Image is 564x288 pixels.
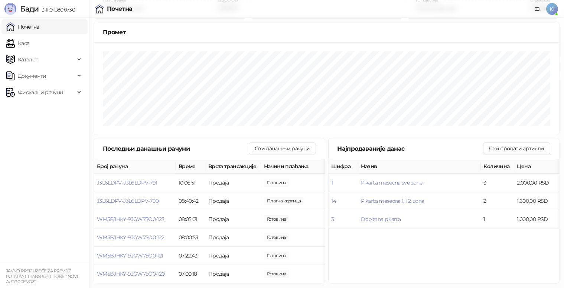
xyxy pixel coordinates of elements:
th: Врста трансакције [205,159,261,174]
td: Продаја [205,174,261,192]
span: K1 [546,3,558,15]
span: 1.600,00 [264,215,289,223]
div: Промет [103,28,550,37]
td: 10:06:51 [176,174,205,192]
th: Назив [358,159,481,174]
button: J3L6LDPV-J3L6LDPV-790 [97,198,159,204]
span: 2.000,00 [264,179,289,187]
th: Начини плаћања [261,159,335,174]
span: 2.000,00 [264,252,289,260]
div: Последњи данашњи рачуни [103,144,249,153]
span: Каталог [18,52,38,67]
td: 1 [481,210,514,228]
button: 1 [332,179,333,186]
button: WM5BJHKY-9JGW75O0-122 [97,234,164,241]
div: Почетна [107,6,133,12]
button: J3L6LDPV-J3L6LDPV-791 [97,179,157,186]
span: Бади [20,4,39,13]
button: P.karta mesecna 1. i 2. zona [361,198,424,204]
th: Број рачуна [94,159,176,174]
a: Почетна [6,19,39,34]
td: 07:00:18 [176,265,205,283]
span: Документи [18,68,46,83]
td: 08:05:01 [176,210,205,228]
div: Најпродаваније данас [338,144,483,153]
td: 07:22:43 [176,247,205,265]
button: WM5BJHKY-9JGW75O0-123 [97,216,164,223]
button: 14 [332,198,336,204]
th: Шифра [329,159,358,174]
td: Продаја [205,210,261,228]
button: WM5BJHKY-9JGW75O0-121 [97,252,163,259]
th: Количина [481,159,514,174]
td: Продаја [205,228,261,247]
td: 2 [481,192,514,210]
button: Сви данашњи рачуни [249,143,316,154]
button: WM5BJHKY-9JGW75O0-120 [97,271,165,277]
button: 3 [332,216,334,223]
td: 08:40:42 [176,192,205,210]
span: 3.11.0-b80b730 [39,6,75,13]
span: Фискални рачуни [18,85,63,100]
td: 08:00:53 [176,228,205,247]
a: Каса [6,36,29,51]
button: P.karta mesecna sve zone [361,179,423,186]
th: Време [176,159,205,174]
button: Сви продати артикли [483,143,550,154]
img: Logo [4,3,16,15]
button: Doplatna p.karta [361,216,401,223]
td: Продаја [205,192,261,210]
span: 2.000,00 [264,197,304,205]
td: Продаја [205,247,261,265]
span: 1.000,00 [264,270,289,278]
a: Документација [531,3,543,15]
td: 3 [481,174,514,192]
small: JAVNO PREDUZEĆE ZA PREVOZ PUTNIKA I TRANSPORT ROBE " NOVI AUTOPREVOZ" [6,268,78,284]
td: Продаја [205,265,261,283]
span: 1.600,00 [264,233,289,241]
